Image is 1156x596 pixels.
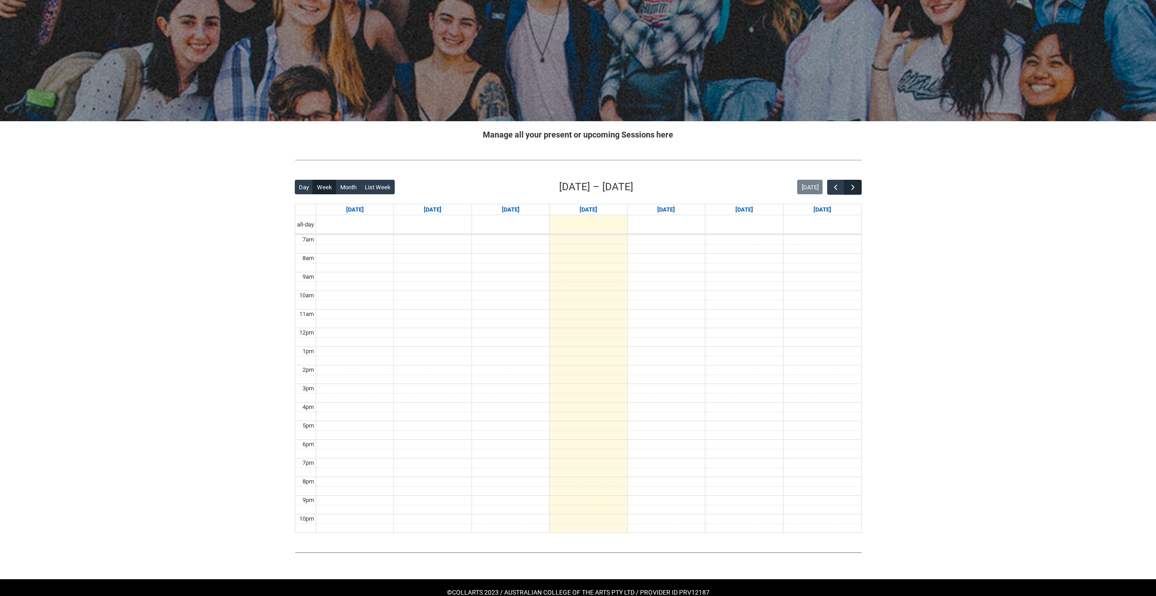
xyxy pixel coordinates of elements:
div: 9am [301,272,316,281]
a: Go to September 11, 2025 [655,204,677,215]
div: 3pm [301,384,316,393]
div: 10am [298,291,316,300]
button: Day [295,180,313,194]
div: 4pm [301,403,316,412]
h2: Manage all your present or upcoming Sessions here [295,128,862,141]
button: [DATE] [797,180,823,194]
div: 6pm [301,440,316,449]
a: Go to September 7, 2025 [344,204,366,215]
div: 7am [301,235,316,244]
span: all-day [295,220,316,229]
div: 2pm [301,365,316,374]
a: Go to September 10, 2025 [578,204,599,215]
button: Week [313,180,336,194]
div: 8am [301,254,316,263]
a: Go to September 8, 2025 [422,204,443,215]
div: 5pm [301,421,316,430]
div: 10pm [298,514,316,523]
img: REDU_GREY_LINE [295,155,862,165]
div: 8pm [301,477,316,486]
div: 7pm [301,458,316,468]
div: 1pm [301,347,316,356]
button: Previous Week [827,180,844,195]
h2: [DATE] – [DATE] [559,179,633,195]
div: 11am [298,310,316,319]
img: REDU_GREY_LINE [295,547,862,557]
div: 9pm [301,496,316,505]
a: Go to September 12, 2025 [734,204,755,215]
a: Go to September 9, 2025 [500,204,521,215]
button: Next Week [844,180,861,195]
button: Month [336,180,361,194]
div: 12pm [298,328,316,337]
button: List Week [360,180,395,194]
a: Go to September 13, 2025 [812,204,833,215]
